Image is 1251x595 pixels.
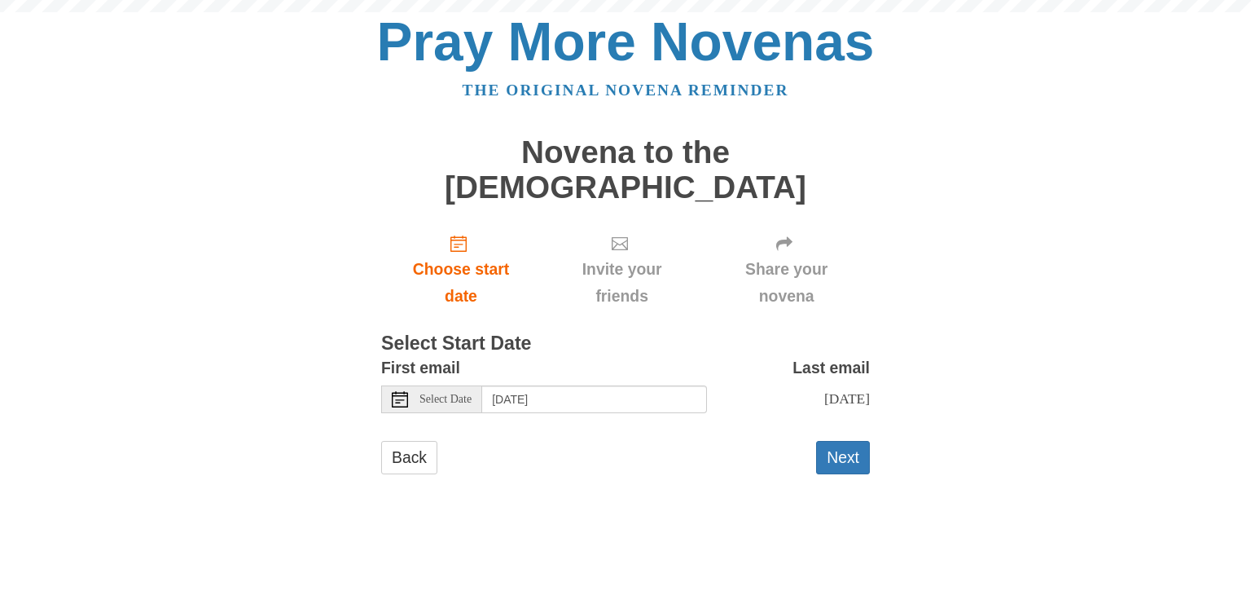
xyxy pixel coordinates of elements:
label: First email [381,355,460,381]
span: Share your novena [719,256,854,310]
span: Invite your friends [557,256,687,310]
a: Choose start date [381,221,541,318]
button: Next [816,441,870,474]
a: Back [381,441,437,474]
div: Click "Next" to confirm your start date first. [541,221,703,318]
span: [DATE] [824,390,870,407]
h3: Select Start Date [381,333,870,355]
h1: Novena to the [DEMOGRAPHIC_DATA] [381,135,870,205]
a: The original novena reminder [463,82,789,99]
span: Select Date [419,394,472,405]
div: Click "Next" to confirm your start date first. [703,221,870,318]
span: Choose start date [397,256,525,310]
a: Pray More Novenas [377,11,875,72]
label: Last email [792,355,870,381]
